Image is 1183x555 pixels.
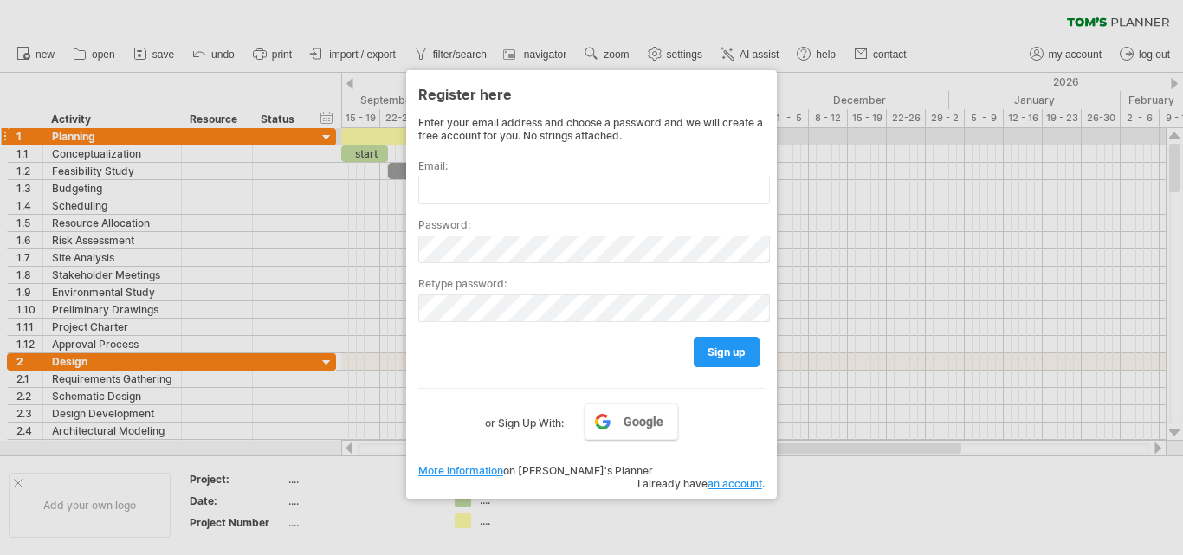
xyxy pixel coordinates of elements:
a: More information [418,464,503,477]
label: Retype password: [418,277,765,290]
span: Google [624,415,663,429]
label: Password: [418,218,765,231]
a: an account [708,477,762,490]
div: Enter your email address and choose a password and we will create a free account for you. No stri... [418,116,765,142]
label: Email: [418,159,765,172]
a: Google [585,403,678,440]
div: Register here [418,78,765,109]
label: or Sign Up With: [485,403,564,433]
span: I already have . [637,477,765,490]
a: sign up [694,337,760,367]
span: sign up [708,345,746,358]
span: on [PERSON_NAME]'s Planner [418,464,653,477]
